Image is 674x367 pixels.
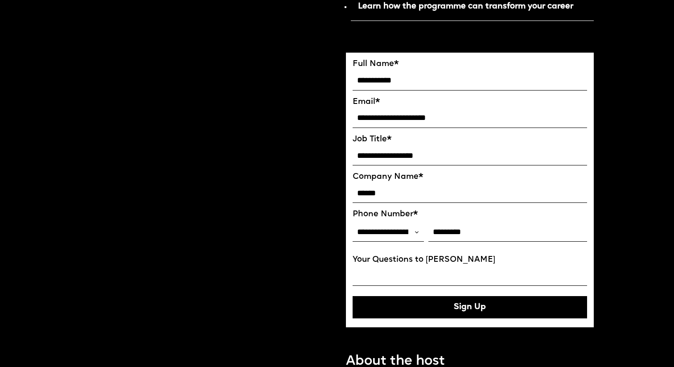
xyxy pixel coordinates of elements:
label: Full Name [353,59,587,69]
label: Email [353,97,587,107]
label: Your Questions to [PERSON_NAME] [353,255,587,265]
button: Sign Up [353,296,587,318]
label: Phone Number [353,210,587,219]
strong: Learn how the programme can transform your career [358,2,573,11]
label: Company Name [353,172,587,182]
label: Job Title [353,135,587,144]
